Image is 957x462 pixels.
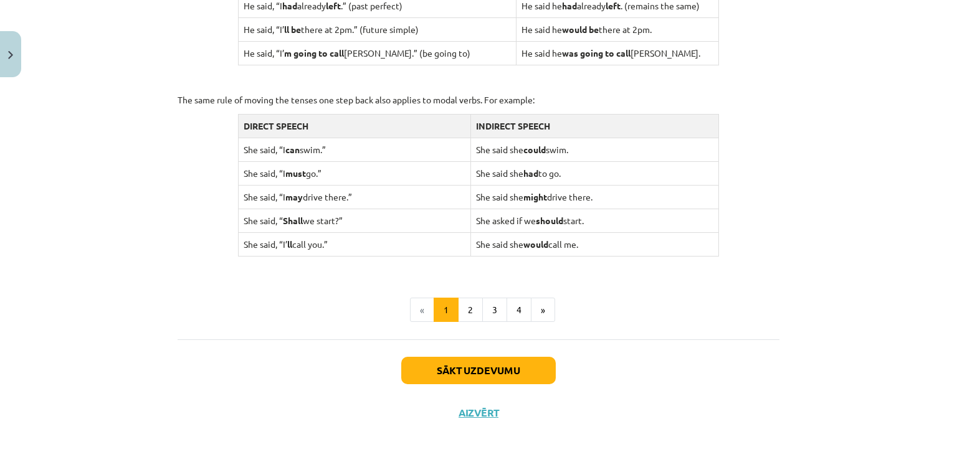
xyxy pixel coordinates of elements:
img: icon-close-lesson-0947bae3869378f0d4975bcd49f059093ad1ed9edebbc8119c70593378902aed.svg [8,51,13,59]
strong: can [285,144,300,155]
strong: may [285,191,303,202]
button: 2 [458,298,483,323]
strong: might [523,191,547,202]
td: She said she call me. [470,232,719,256]
button: 3 [482,298,507,323]
strong: could [523,144,546,155]
button: 1 [434,298,459,323]
td: He said, “I’ [PERSON_NAME].” (be going to) [238,41,516,65]
nav: Page navigation example [178,298,779,323]
td: DIRECT SPEECH [238,114,470,138]
td: She said, “I drive there.” [238,185,470,209]
td: She asked if we start. [470,209,719,232]
strong: would [523,238,548,250]
strong: should [536,215,563,226]
p: The same rule of moving the tenses one step back also applies to modal verbs. For example: [178,93,779,106]
td: He said he there at 2pm. [516,17,719,41]
td: He said, “I’ there at 2pm.” (future simple) [238,17,516,41]
td: She said, “I’ call you.” [238,232,470,256]
td: INDIRECT SPEECH [470,114,719,138]
strong: had [523,167,538,179]
strong: ll be [284,24,301,35]
td: He said he [PERSON_NAME]. [516,41,719,65]
td: She said, “I swim.” [238,138,470,161]
button: Aizvērt [455,407,502,419]
td: She said, “ we start?” [238,209,470,232]
strong: must [285,167,306,179]
strong: would be [562,24,599,35]
td: She said she drive there. [470,185,719,209]
button: » [531,298,555,323]
strong: was going to call [562,47,631,59]
strong: Shall [283,215,303,226]
strong: m going to call [284,47,344,59]
td: She said, “I go.” [238,161,470,185]
strong: ll [287,238,292,250]
td: She said she swim. [470,138,719,161]
button: Sākt uzdevumu [401,357,556,384]
td: She said she to go. [470,161,719,185]
button: 4 [507,298,531,323]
